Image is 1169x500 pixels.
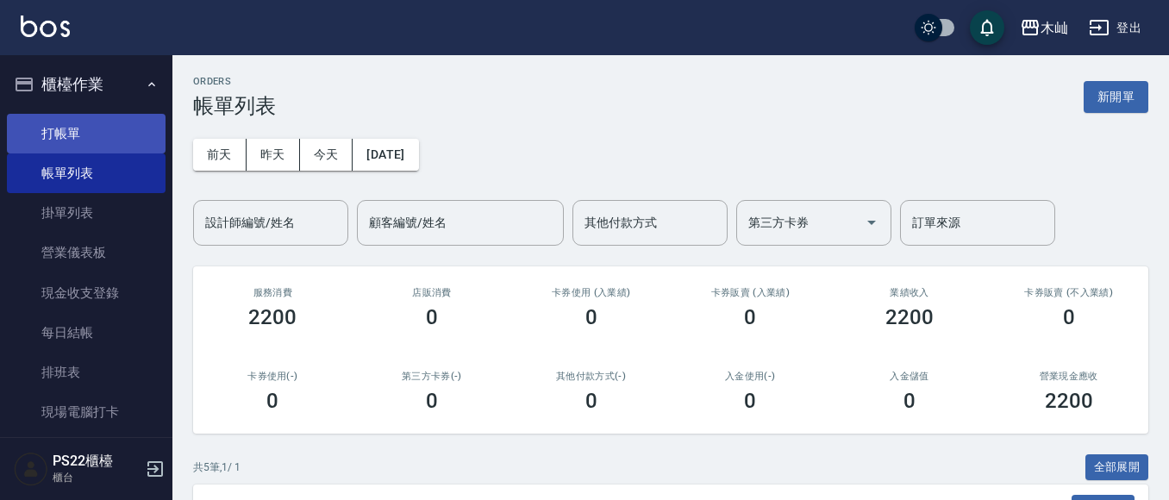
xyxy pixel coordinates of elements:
[53,453,141,470] h5: PS22櫃檯
[7,313,166,353] a: 每日結帳
[247,139,300,171] button: 昨天
[14,452,48,486] img: Person
[7,233,166,272] a: 營業儀表板
[1085,454,1149,481] button: 全部展開
[1041,17,1068,39] div: 木屾
[193,139,247,171] button: 前天
[691,287,810,298] h2: 卡券販賣 (入業績)
[426,389,438,413] h3: 0
[532,287,650,298] h2: 卡券使用 (入業績)
[426,305,438,329] h3: 0
[532,371,650,382] h2: 其他付款方式(-)
[1063,305,1075,329] h3: 0
[903,389,916,413] h3: 0
[1010,371,1128,382] h2: 營業現金應收
[7,153,166,193] a: 帳單列表
[353,139,418,171] button: [DATE]
[193,459,241,475] p: 共 5 筆, 1 / 1
[193,94,276,118] h3: 帳單列表
[585,389,597,413] h3: 0
[7,193,166,233] a: 掛單列表
[7,392,166,432] a: 現場電腦打卡
[7,273,166,313] a: 現金收支登錄
[851,287,969,298] h2: 業績收入
[851,371,969,382] h2: 入金儲值
[885,305,934,329] h3: 2200
[1084,88,1148,104] a: 新開單
[7,114,166,153] a: 打帳單
[21,16,70,37] img: Logo
[373,371,491,382] h2: 第三方卡券(-)
[744,305,756,329] h3: 0
[373,287,491,298] h2: 店販消費
[214,287,332,298] h3: 服務消費
[1082,12,1148,44] button: 登出
[248,305,297,329] h3: 2200
[970,10,1004,45] button: save
[1084,81,1148,113] button: 新開單
[744,389,756,413] h3: 0
[1045,389,1093,413] h3: 2200
[300,139,353,171] button: 今天
[214,371,332,382] h2: 卡券使用(-)
[193,76,276,87] h2: ORDERS
[7,62,166,107] button: 櫃檯作業
[53,470,141,485] p: 櫃台
[691,371,810,382] h2: 入金使用(-)
[266,389,278,413] h3: 0
[858,209,885,236] button: Open
[7,353,166,392] a: 排班表
[1010,287,1128,298] h2: 卡券販賣 (不入業績)
[585,305,597,329] h3: 0
[1013,10,1075,46] button: 木屾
